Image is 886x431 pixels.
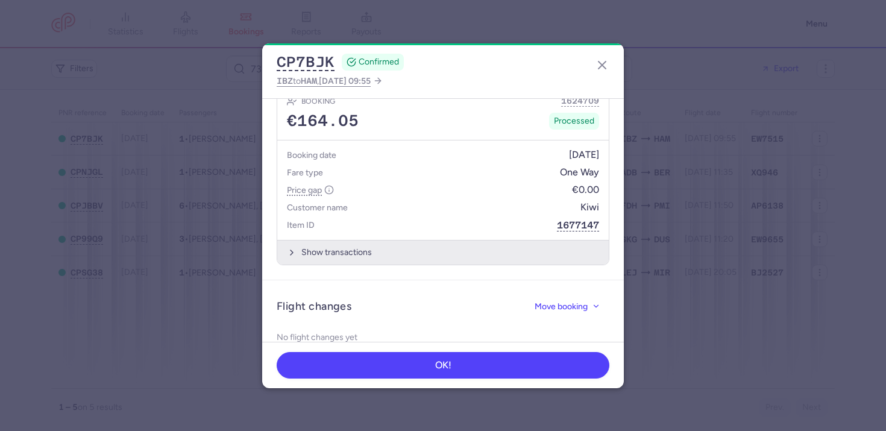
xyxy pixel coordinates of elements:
[287,148,336,163] h5: Booking date
[277,85,609,140] div: Booking1624709€164.05Processed
[287,183,334,198] h5: Price gap
[569,149,599,160] span: [DATE]
[277,74,383,89] a: IBZtoHAM,[DATE] 09:55
[287,218,315,233] h5: Item ID
[572,184,599,195] span: €0.00
[526,295,609,318] button: Move booking
[319,76,371,86] span: [DATE] 09:55
[580,202,599,213] span: Kiwi
[561,95,599,107] button: 1624709
[277,352,609,379] button: OK!
[277,240,609,265] button: Show transactions
[277,328,609,347] p: No flight changes yet
[560,167,599,178] span: One Way
[301,76,317,86] span: HAM
[554,115,594,127] span: Processed
[287,112,359,130] span: €164.05
[277,74,371,89] span: to ,
[557,219,599,231] button: 1677147
[277,300,351,313] h3: Flight changes
[359,56,399,68] span: CONFIRMED
[277,53,335,71] button: CP7BJK
[287,200,348,215] h5: Customer name
[287,165,323,180] h5: Fare type
[435,360,451,371] span: OK!
[277,76,293,86] span: IBZ
[535,302,588,311] span: Move booking
[301,95,335,107] h4: Booking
